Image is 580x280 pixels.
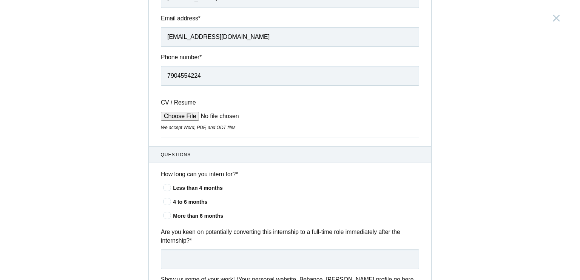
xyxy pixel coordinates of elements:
[173,198,419,206] div: 4 to 6 months
[161,170,419,178] label: How long can you intern for?
[161,14,419,23] label: Email address
[161,124,419,131] div: We accept Word, PDF, and ODT files
[161,98,217,107] label: CV / Resume
[161,228,419,245] label: Are you keen on potentially converting this internship to a full-time role immediately after the ...
[161,151,420,158] span: Questions
[161,53,419,62] label: Phone number
[173,184,419,192] div: Less than 4 months
[173,212,419,220] div: More than 6 months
